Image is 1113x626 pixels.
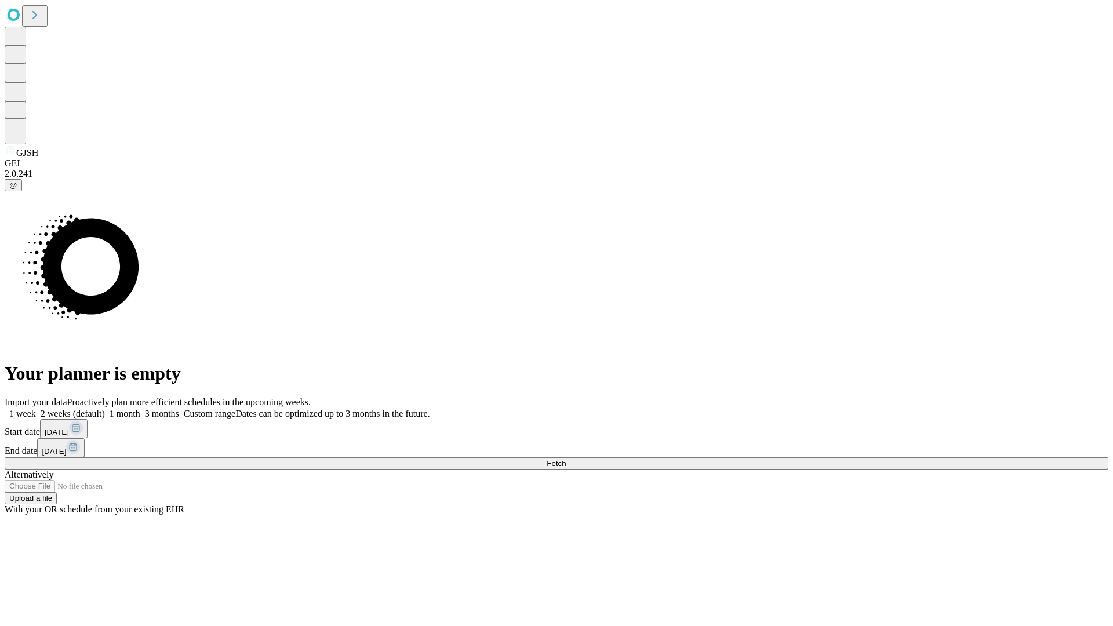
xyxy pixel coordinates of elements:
span: With your OR schedule from your existing EHR [5,504,184,514]
div: 2.0.241 [5,169,1108,179]
span: 3 months [145,409,179,418]
span: Proactively plan more efficient schedules in the upcoming weeks. [67,397,311,407]
button: [DATE] [40,419,88,438]
button: Upload a file [5,492,57,504]
button: @ [5,179,22,191]
span: GJSH [16,148,38,158]
span: [DATE] [42,447,66,456]
button: Fetch [5,457,1108,469]
span: 1 month [110,409,140,418]
span: Import your data [5,397,67,407]
div: End date [5,438,1108,457]
span: 1 week [9,409,36,418]
span: Dates can be optimized up to 3 months in the future. [235,409,430,418]
h1: Your planner is empty [5,363,1108,384]
span: Fetch [547,459,566,468]
span: @ [9,181,17,190]
div: GEI [5,158,1108,169]
span: Alternatively [5,469,53,479]
span: [DATE] [45,428,69,436]
button: [DATE] [37,438,85,457]
span: Custom range [184,409,235,418]
div: Start date [5,419,1108,438]
span: 2 weeks (default) [41,409,105,418]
